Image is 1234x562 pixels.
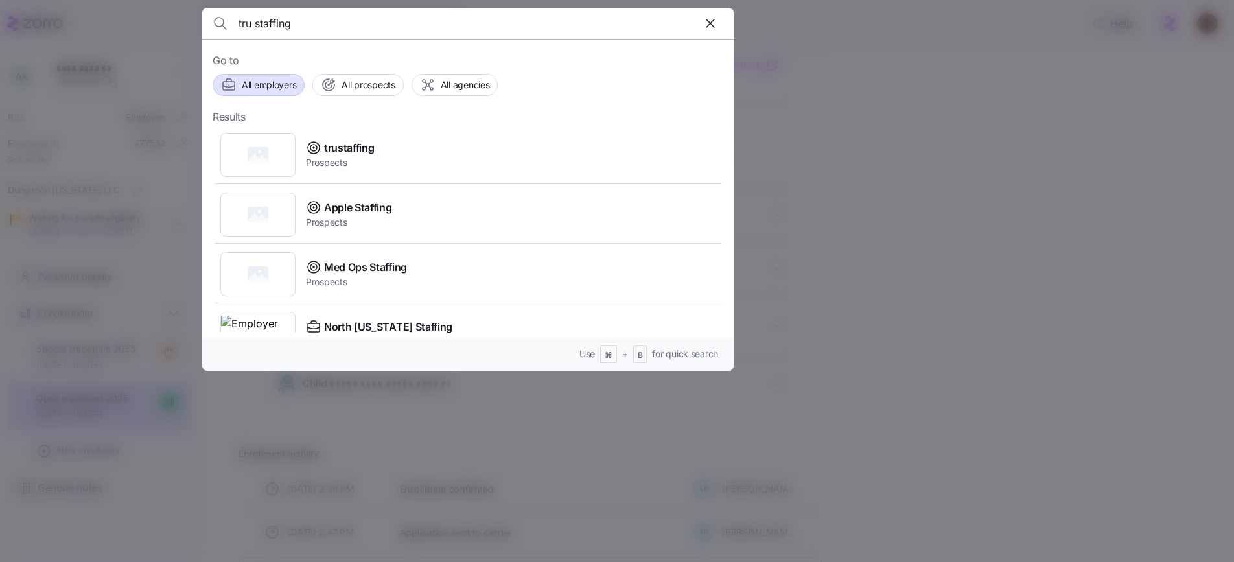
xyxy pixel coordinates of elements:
span: for quick search [652,347,718,360]
span: Prospects [306,216,392,229]
span: North [US_STATE] Staffing [324,319,452,335]
img: Employer logo [221,316,295,352]
span: + [622,347,628,360]
span: B [638,350,643,361]
span: Med Ops Staffing [324,259,407,275]
span: Go to [213,53,723,69]
span: All agencies [441,78,490,91]
span: Prospects [306,275,407,288]
span: Apple Staffing [324,200,392,216]
button: All agencies [412,74,498,96]
span: All employers [242,78,296,91]
button: All employers [213,74,305,96]
span: All prospects [342,78,395,91]
span: Use [579,347,595,360]
span: ⌘ [605,350,612,361]
span: Results [213,109,246,125]
span: Prospects [306,156,374,169]
button: All prospects [312,74,403,96]
span: trustaffing [324,140,374,156]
